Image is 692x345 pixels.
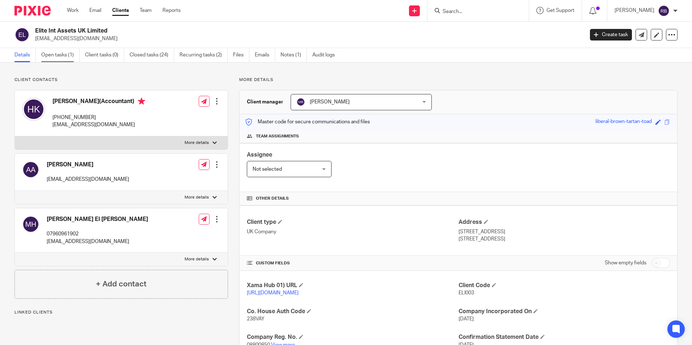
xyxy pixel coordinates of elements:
p: 07960961902 [47,230,148,238]
p: [PERSON_NAME] [615,7,654,14]
h4: [PERSON_NAME](Accountant) [52,98,145,107]
p: [EMAIL_ADDRESS][DOMAIN_NAME] [47,176,129,183]
div: liberal-brown-tartan-toad [595,118,652,126]
a: Details [14,48,36,62]
span: ELI003 [459,290,474,295]
img: svg%3E [22,216,39,233]
a: Reports [163,7,181,14]
h4: Client type [247,218,458,226]
img: svg%3E [658,5,670,17]
input: Search [442,9,507,15]
img: svg%3E [14,27,30,42]
h4: [PERSON_NAME] [47,161,129,169]
p: [EMAIL_ADDRESS][DOMAIN_NAME] [47,238,148,245]
h4: Confirmation Statement Date [459,333,670,341]
p: More details [185,195,209,200]
span: Team assignments [256,133,299,139]
a: Emails [255,48,275,62]
label: Show empty fields [605,259,646,267]
a: Create task [590,29,632,41]
span: 238VAY [247,316,265,321]
h4: Client Code [459,282,670,289]
a: [URL][DOMAIN_NAME] [247,290,299,295]
h4: + Add contact [96,278,147,290]
h2: Elite Int Assets UK Limited [35,27,470,35]
p: Master code for secure communications and files [245,118,370,125]
p: [PHONE_NUMBER] [52,114,145,121]
a: Recurring tasks (2) [180,48,228,62]
a: Audit logs [312,48,340,62]
span: [DATE] [459,316,474,321]
h4: Company Incorporated On [459,308,670,315]
p: [STREET_ADDRESS] [459,235,670,243]
a: Notes (1) [280,48,307,62]
span: Assignee [247,152,272,158]
a: Email [89,7,101,14]
h4: Address [459,218,670,226]
img: Pixie [14,6,51,16]
span: Get Support [547,8,574,13]
p: More details [185,256,209,262]
span: Not selected [253,167,282,172]
h4: Co. House Auth Code [247,308,458,315]
img: svg%3E [22,161,39,178]
p: More details [185,140,209,146]
a: Work [67,7,79,14]
p: [STREET_ADDRESS] [459,228,670,235]
h4: CUSTOM FIELDS [247,260,458,266]
i: Primary [138,98,145,105]
h3: Client manager [247,98,283,106]
h4: Company Reg. No. [247,333,458,341]
p: More details [239,77,678,83]
img: svg%3E [296,98,305,106]
h4: [PERSON_NAME] El [PERSON_NAME] [47,216,148,223]
a: Files [233,48,249,62]
a: Open tasks (1) [41,48,80,62]
p: [EMAIL_ADDRESS][DOMAIN_NAME] [35,35,579,42]
a: Closed tasks (24) [130,48,174,62]
span: Other details [256,196,289,201]
p: [EMAIL_ADDRESS][DOMAIN_NAME] [52,121,145,128]
p: Client contacts [14,77,228,83]
h4: Xama Hub 01) URL [247,282,458,289]
p: UK Company [247,228,458,235]
a: Clients [112,7,129,14]
img: svg%3E [22,98,45,121]
span: [PERSON_NAME] [310,99,350,105]
a: Team [140,7,152,14]
p: Linked clients [14,310,228,315]
a: Client tasks (0) [85,48,124,62]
